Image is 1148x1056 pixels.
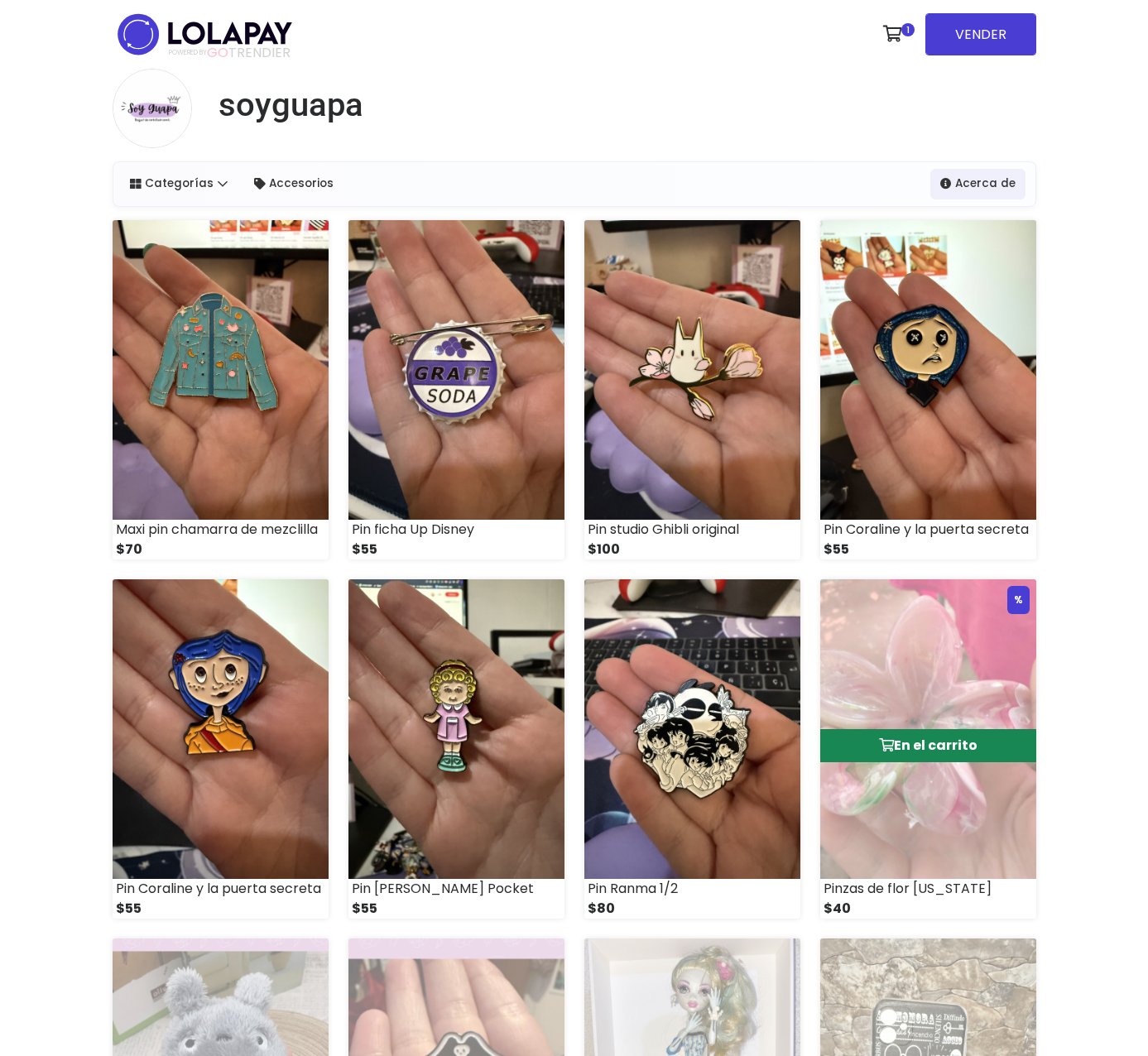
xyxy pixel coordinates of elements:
[113,220,329,559] a: Maxi pin chamarra de mezclilla $70
[930,169,1026,199] a: Acerca de
[120,169,238,199] a: Categorías
[875,9,919,59] a: 1
[113,8,297,60] img: logo
[901,23,915,36] span: 1
[584,879,800,899] div: Pin Ranma 1/2
[169,48,207,57] span: POWERED BY
[348,540,564,559] div: $55
[113,220,329,520] img: small_1756785926324.jpeg
[348,879,564,899] div: Pin [PERSON_NAME] Pocket
[584,520,800,540] div: Pin studio Ghibli original
[113,899,329,919] div: $55
[113,69,192,148] img: small.png
[584,579,800,879] img: small_1756777428362.jpeg
[820,540,1036,559] div: $55
[820,579,1036,919] a: En el carrito % Pinzas de flor [US_STATE] $40
[584,220,800,520] img: small_1756785709104.jpeg
[244,169,343,199] a: Accesorios
[113,579,329,879] img: small_1756778116423.jpeg
[113,540,329,559] div: $70
[348,579,564,879] img: small_1756777536716.jpeg
[820,220,1036,520] img: small_1756785572639.jpeg
[820,520,1036,540] div: Pin Coraline y la puerta secreta
[820,899,1036,919] div: $40
[348,220,564,520] img: small_1756785820106.jpeg
[925,13,1036,55] a: VENDER
[820,579,1036,879] img: small_1753135584108.png
[348,520,564,540] div: Pin ficha Up Disney
[1007,586,1030,614] div: %
[169,46,291,60] span: TRENDIER
[113,879,329,899] div: Pin Coraline y la puerta secreta
[584,579,800,919] a: Pin Ranma 1/2 $80
[348,579,564,919] a: Pin [PERSON_NAME] Pocket $55
[584,540,800,559] div: $100
[219,85,363,125] h1: soyguapa
[820,879,1036,899] div: Pinzas de flor [US_STATE]
[207,43,228,62] span: GO
[348,220,564,559] a: Pin ficha Up Disney $55
[584,899,800,919] div: $80
[113,579,329,919] a: Pin Coraline y la puerta secreta $55
[113,520,329,540] div: Maxi pin chamarra de mezclilla
[820,729,1036,762] div: En el carrito
[205,85,363,125] a: soyguapa
[348,899,564,919] div: $55
[820,220,1036,559] a: Pin Coraline y la puerta secreta $55
[584,220,800,559] a: Pin studio Ghibli original $100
